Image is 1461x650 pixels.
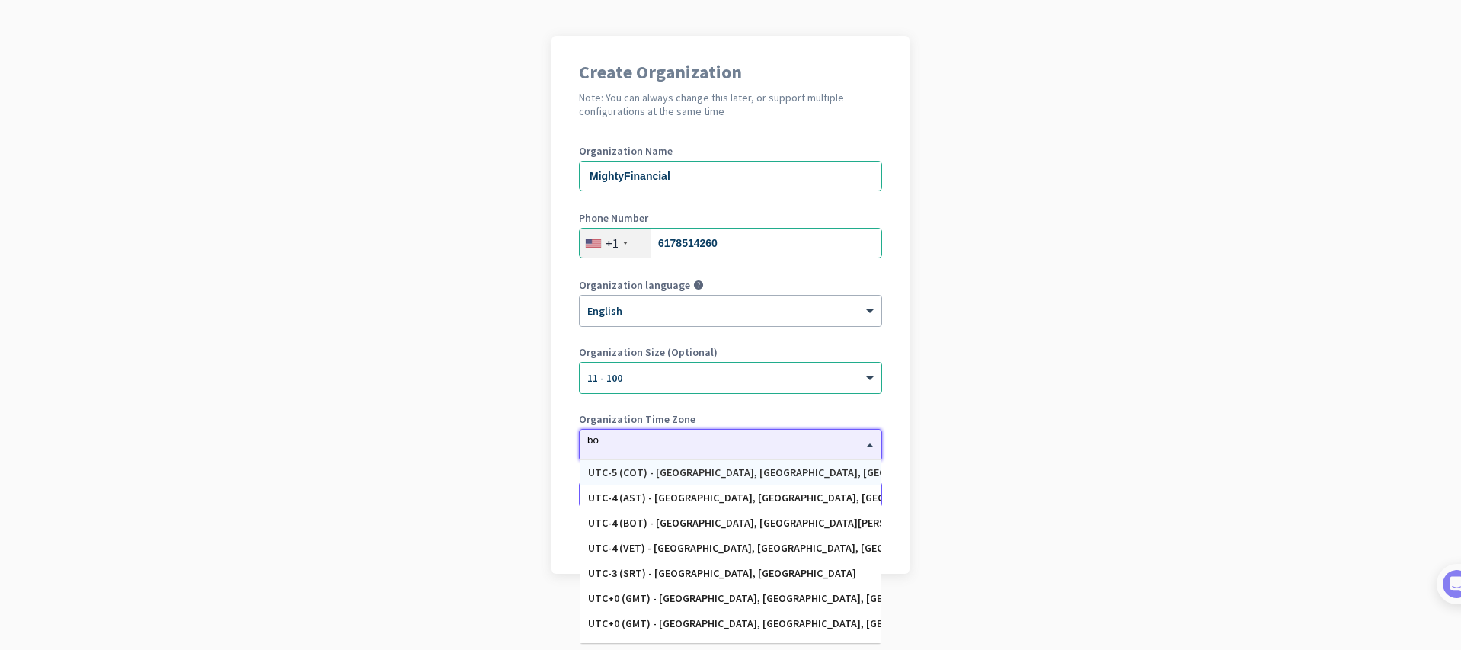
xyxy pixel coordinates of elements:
div: Options List [580,460,881,643]
div: UTC-5 (COT) - [GEOGRAPHIC_DATA], [GEOGRAPHIC_DATA], [GEOGRAPHIC_DATA], [GEOGRAPHIC_DATA] [588,466,873,479]
h2: Note: You can always change this later, or support multiple configurations at the same time [579,91,882,118]
h1: Create Organization [579,63,882,82]
button: Create Organization [579,481,882,508]
div: UTC-4 (AST) - [GEOGRAPHIC_DATA], [GEOGRAPHIC_DATA], [GEOGRAPHIC_DATA][PERSON_NAME], [PERSON_NAME] [588,492,873,504]
i: help [693,280,704,290]
div: UTC-4 (VET) - [GEOGRAPHIC_DATA], [GEOGRAPHIC_DATA], [GEOGRAPHIC_DATA], [GEOGRAPHIC_DATA] [588,542,873,555]
label: Organization Size (Optional) [579,347,882,357]
input: What is the name of your organization? [579,161,882,191]
label: Organization Name [579,146,882,156]
div: UTC+0 (GMT) - [GEOGRAPHIC_DATA], [GEOGRAPHIC_DATA], [GEOGRAPHIC_DATA], [GEOGRAPHIC_DATA] [588,617,873,630]
label: Organization Time Zone [579,414,882,424]
label: Organization language [579,280,690,290]
div: Go back [579,536,882,546]
label: Phone Number [579,213,882,223]
div: UTC-4 (BOT) - [GEOGRAPHIC_DATA], [GEOGRAPHIC_DATA][PERSON_NAME], [GEOGRAPHIC_DATA], [GEOGRAPHIC_D... [588,517,873,530]
div: UTC-3 (SRT) - [GEOGRAPHIC_DATA], [GEOGRAPHIC_DATA] [588,567,873,580]
input: 201-555-0123 [579,228,882,258]
div: UTC+0 (GMT) - [GEOGRAPHIC_DATA], [GEOGRAPHIC_DATA], [GEOGRAPHIC_DATA], [GEOGRAPHIC_DATA] [588,592,873,605]
div: +1 [606,235,619,251]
